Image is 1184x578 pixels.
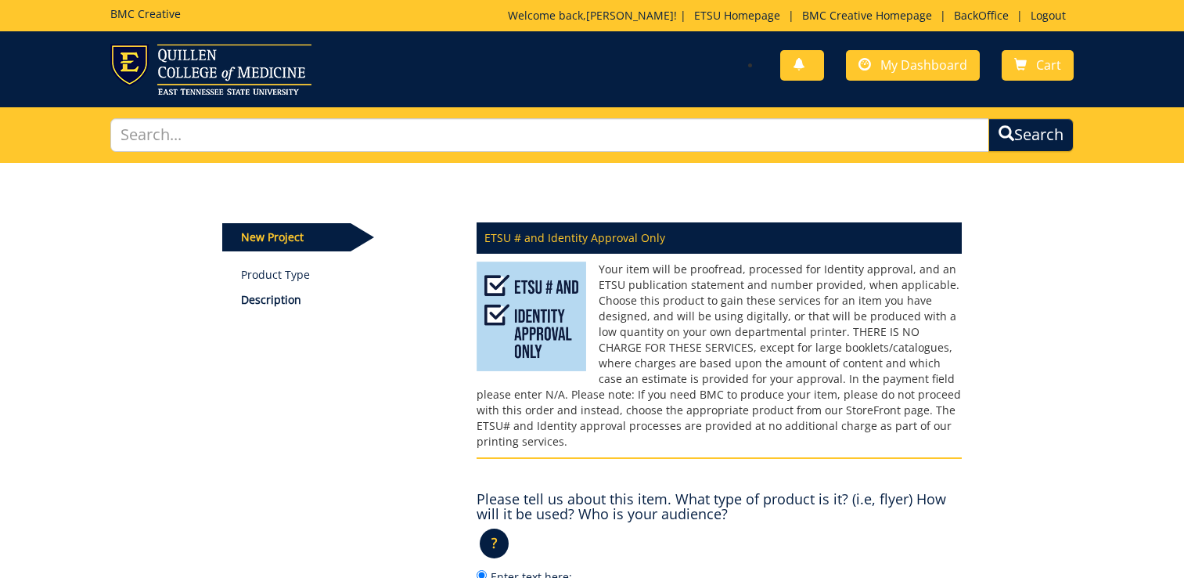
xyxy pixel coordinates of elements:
[686,8,788,23] a: ETSU Homepage
[222,223,351,251] p: New Project
[846,50,980,81] a: My Dashboard
[794,8,940,23] a: BMC Creative Homepage
[586,8,674,23] a: [PERSON_NAME]
[1023,8,1074,23] a: Logout
[988,118,1074,152] button: Search
[241,292,453,308] p: Description
[241,267,453,283] a: Product Type
[477,262,962,450] p: Your item will be proofread, processed for Identity approval, and an ETSU publication statement a...
[1036,56,1061,74] span: Cart
[110,44,311,95] img: ETSU logo
[477,222,962,254] p: ETSU # and Identity Approval Only
[1002,50,1074,81] a: Cart
[880,56,967,74] span: My Dashboard
[477,492,962,523] h4: Please tell us about this item. What type of product is it? (i.e, flyer) How will it be used? Who...
[508,8,1074,23] p: Welcome back, ! | | | |
[946,8,1017,23] a: BackOffice
[110,118,989,152] input: Search...
[480,529,509,558] p: ?
[110,8,181,20] h5: BMC Creative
